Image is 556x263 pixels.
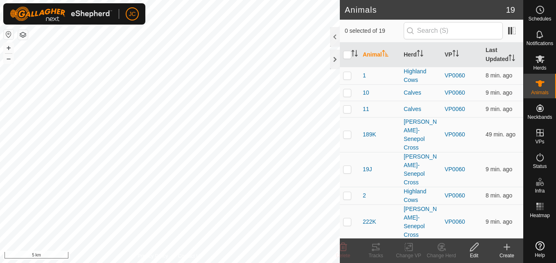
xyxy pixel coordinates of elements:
a: Contact Us [178,252,202,260]
span: Notifications [527,41,553,46]
span: Sep 9, 2025, 10:38 AM [486,89,512,96]
span: 10 [363,88,369,97]
p-sorticon: Activate to sort [452,51,459,58]
span: Help [535,253,545,258]
div: Change VP [392,252,425,259]
div: [PERSON_NAME]-Senepol Cross [404,205,438,239]
p-sorticon: Activate to sort [351,51,358,58]
a: VP0060 [445,192,465,199]
div: [PERSON_NAME]-Senepol Cross [404,152,438,187]
span: Schedules [528,16,551,21]
button: + [4,43,14,53]
button: – [4,54,14,63]
a: VP0060 [445,166,465,172]
span: 2 [363,191,366,200]
p-sorticon: Activate to sort [509,56,515,62]
a: VP0060 [445,89,465,96]
span: 11 [363,105,369,113]
span: 0 selected of 19 [345,27,404,35]
button: Reset Map [4,29,14,39]
span: JC [129,10,136,18]
a: VP0060 [445,106,465,112]
span: 1 [363,71,366,80]
div: [PERSON_NAME]-Senepol Cross [404,118,438,152]
img: Gallagher Logo [10,7,112,21]
span: 19J [363,165,372,174]
span: Heatmap [530,213,550,218]
div: Highland Cows [404,67,438,84]
span: Neckbands [527,115,552,120]
div: Create [490,252,523,259]
a: Help [524,238,556,261]
span: Sep 9, 2025, 10:38 AM [486,166,512,172]
a: VP0060 [445,72,465,79]
th: VP [441,43,482,67]
span: Herds [533,66,546,70]
th: Animal [359,43,400,67]
h2: Animals [345,5,506,15]
span: Sep 9, 2025, 9:59 AM [486,131,515,138]
span: 222K [363,218,376,226]
span: 189K [363,130,376,139]
th: Last Updated [482,43,523,67]
div: Change Herd [425,252,458,259]
p-sorticon: Activate to sort [382,51,389,58]
span: Infra [535,188,545,193]
span: Status [533,164,547,169]
a: VP0060 [445,131,465,138]
div: Highland Cows [404,187,438,204]
span: Sep 9, 2025, 10:39 AM [486,192,512,199]
div: Calves [404,88,438,97]
a: Privacy Policy [138,252,168,260]
p-sorticon: Activate to sort [417,51,423,58]
span: VPs [535,139,544,144]
div: Tracks [359,252,392,259]
span: Delete [336,253,350,258]
span: Sep 9, 2025, 10:38 AM [486,218,512,225]
div: Calves [404,105,438,113]
span: Animals [531,90,549,95]
th: Herd [400,43,441,67]
a: VP0060 [445,218,465,225]
span: 19 [506,4,515,16]
span: Sep 9, 2025, 10:38 AM [486,106,512,112]
div: Edit [458,252,490,259]
input: Search (S) [404,22,503,39]
span: Sep 9, 2025, 10:39 AM [486,72,512,79]
button: Map Layers [18,30,28,40]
